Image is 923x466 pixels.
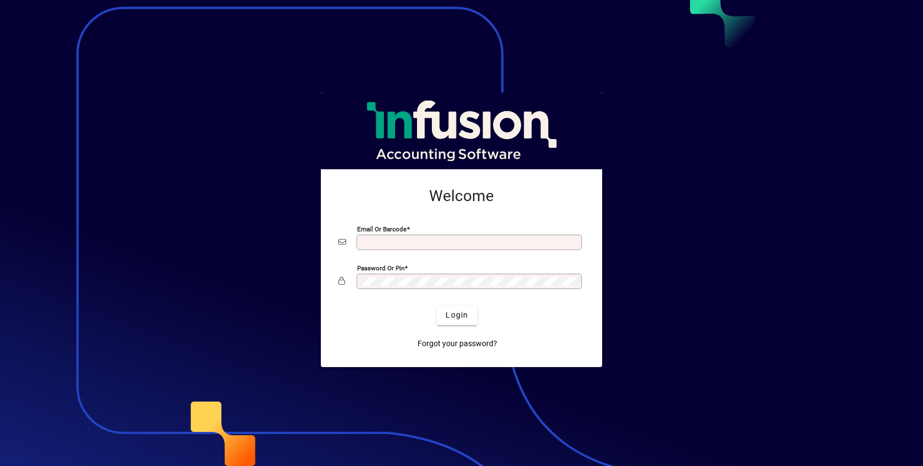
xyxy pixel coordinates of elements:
h2: Welcome [338,187,585,206]
mat-label: Email or Barcode [357,225,407,232]
a: Forgot your password? [413,334,502,354]
mat-label: Password or Pin [357,264,404,271]
button: Login [437,306,477,325]
span: Forgot your password? [418,338,497,349]
span: Login [446,309,468,321]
